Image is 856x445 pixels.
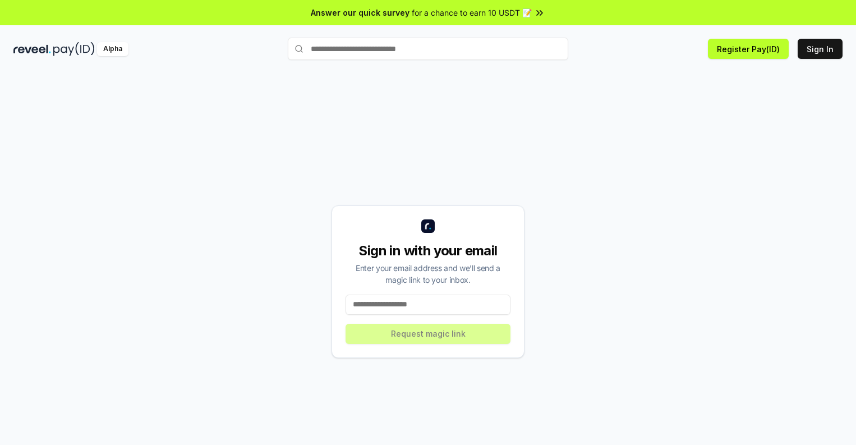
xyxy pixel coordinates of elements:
img: logo_small [421,219,435,233]
img: reveel_dark [13,42,51,56]
span: Answer our quick survey [311,7,409,19]
button: Sign In [798,39,843,59]
img: pay_id [53,42,95,56]
span: for a chance to earn 10 USDT 📝 [412,7,532,19]
button: Register Pay(ID) [708,39,789,59]
div: Enter your email address and we’ll send a magic link to your inbox. [346,262,510,286]
div: Sign in with your email [346,242,510,260]
div: Alpha [97,42,128,56]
